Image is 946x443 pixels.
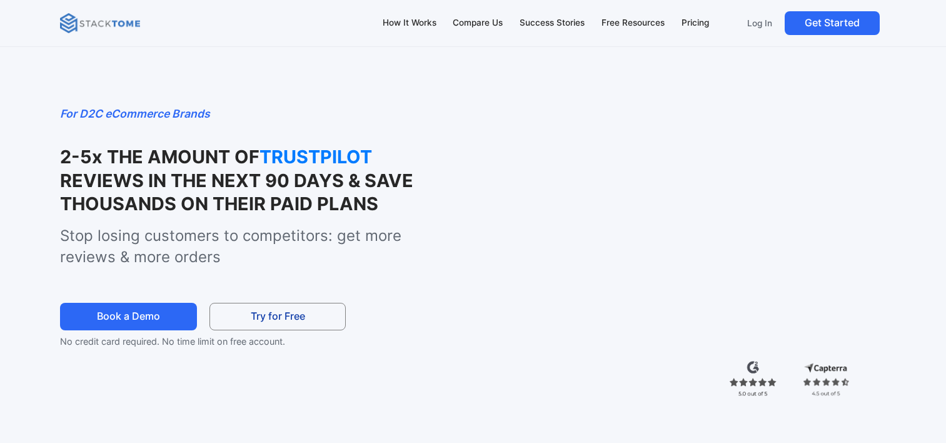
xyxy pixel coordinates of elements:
[60,107,210,120] em: For D2C eCommerce Brands
[60,170,413,215] strong: REVIEWS IN THE NEXT 90 DAYS & SAVE THOUSANDS ON THEIR PAID PLANS
[514,10,591,36] a: Success Stories
[682,16,709,30] div: Pricing
[383,16,436,30] div: How It Works
[785,11,880,35] a: Get Started
[259,145,385,168] strong: TRUSTPILOT
[675,10,715,36] a: Pricing
[60,334,364,349] p: No credit card required. No time limit on free account.
[601,16,665,30] div: Free Resources
[747,18,772,29] p: Log In
[444,105,886,354] iframe: StackTome- product_demo 07.24 - 1.3x speed (1080p)
[60,303,197,331] a: Book a Demo
[209,303,346,331] a: Try for Free
[447,10,509,36] a: Compare Us
[453,16,503,30] div: Compare Us
[376,10,442,36] a: How It Works
[60,146,259,168] strong: 2-5x THE AMOUNT OF
[520,16,585,30] div: Success Stories
[740,11,780,35] a: Log In
[60,225,417,267] p: Stop losing customers to competitors: get more reviews & more orders
[596,10,671,36] a: Free Resources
